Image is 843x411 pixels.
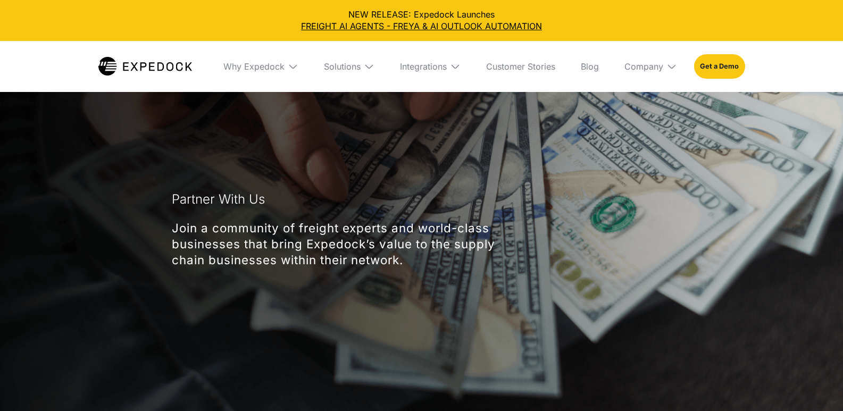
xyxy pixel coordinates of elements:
[215,41,307,92] div: Why Expedock
[616,41,686,92] div: Company
[400,61,447,72] div: Integrations
[624,61,663,72] div: Company
[694,54,745,79] a: Get a Demo
[172,187,265,212] h1: Partner With Us
[172,220,531,268] p: Join a community of freight experts and world-class businesses that bring Expedock’s value to the...
[315,41,383,92] div: Solutions
[9,9,834,32] div: NEW RELEASE: Expedock Launches
[324,61,361,72] div: Solutions
[9,20,834,32] a: FREIGHT AI AGENTS - FREYA & AI OUTLOOK AUTOMATION
[391,41,469,92] div: Integrations
[572,41,607,92] a: Blog
[223,61,285,72] div: Why Expedock
[478,41,564,92] a: Customer Stories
